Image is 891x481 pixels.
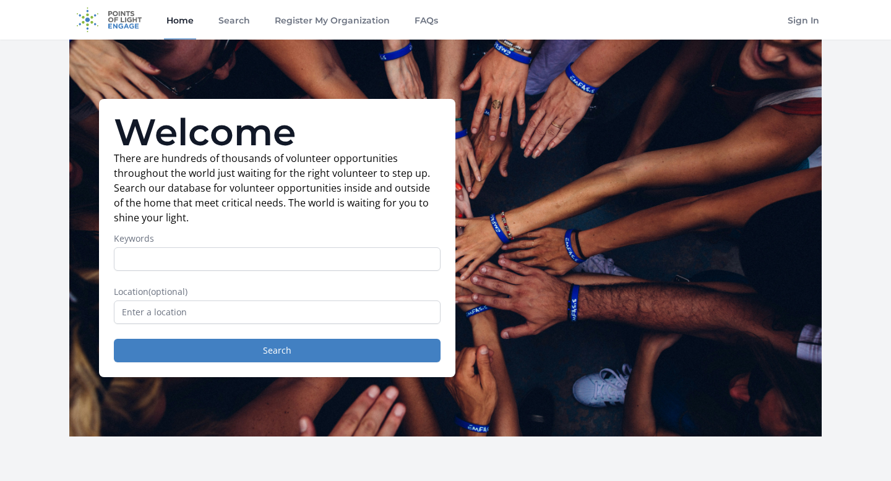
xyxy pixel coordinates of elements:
[114,232,441,245] label: Keywords
[148,286,187,297] span: (optional)
[114,151,441,225] p: There are hundreds of thousands of volunteer opportunities throughout the world just waiting for ...
[114,286,441,298] label: Location
[114,300,441,324] input: Enter a location
[114,339,441,362] button: Search
[114,114,441,151] h1: Welcome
